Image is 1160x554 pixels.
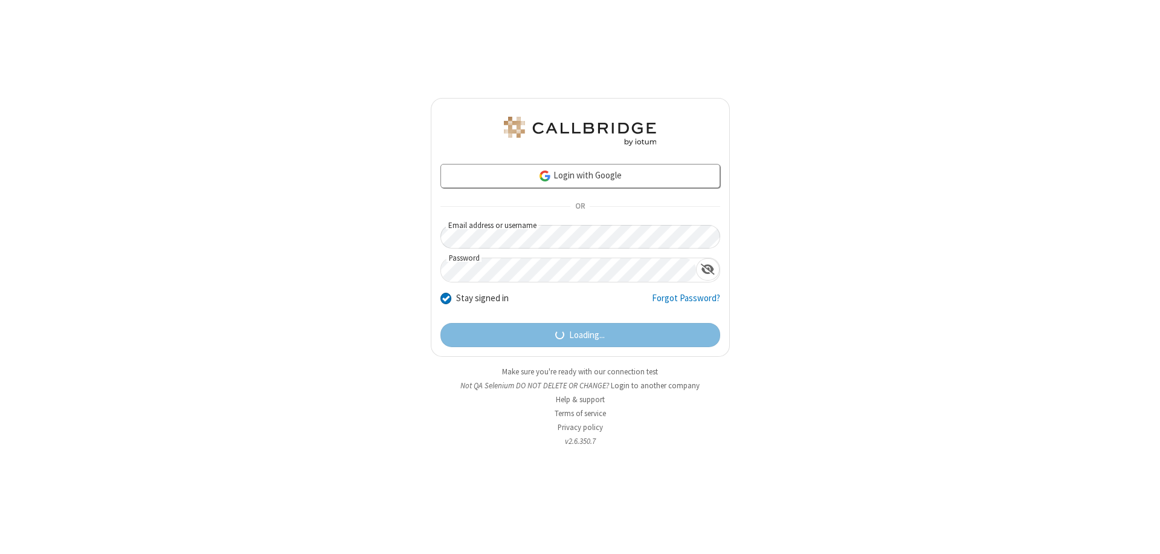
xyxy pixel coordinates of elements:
span: OR [570,198,590,215]
input: Email address or username [440,225,720,249]
label: Stay signed in [456,292,509,305]
a: Make sure you're ready with our connection test [502,367,658,377]
li: v2.6.350.7 [431,435,730,447]
a: Help & support [556,394,605,405]
iframe: Chat [1130,523,1151,546]
a: Privacy policy [558,422,603,432]
input: Password [441,258,696,282]
a: Forgot Password? [652,292,720,314]
button: Loading... [440,323,720,347]
li: Not QA Selenium DO NOT DELETE OR CHANGE? [431,380,730,391]
div: Show password [696,258,720,281]
a: Terms of service [555,408,606,419]
span: Loading... [569,328,605,342]
img: QA Selenium DO NOT DELETE OR CHANGE [501,117,659,146]
a: Login with Google [440,164,720,188]
img: google-icon.png [538,169,552,183]
button: Login to another company [611,380,700,391]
